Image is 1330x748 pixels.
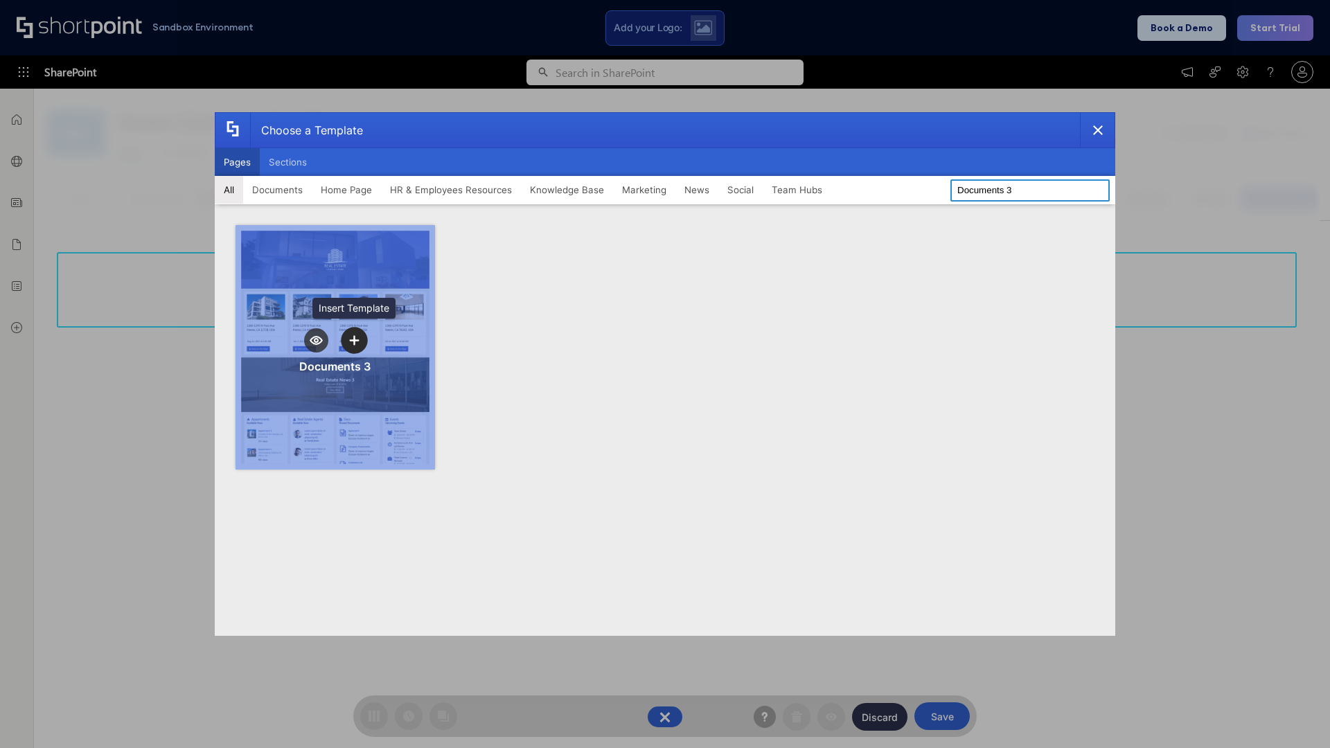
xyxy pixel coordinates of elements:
button: Documents [243,176,312,204]
div: Choose a Template [250,113,363,148]
iframe: Chat Widget [1261,682,1330,748]
button: Sections [260,148,316,176]
div: Documents 3 [299,359,371,373]
button: HR & Employees Resources [381,176,521,204]
button: Team Hubs [763,176,831,204]
button: News [675,176,718,204]
button: All [215,176,243,204]
button: Pages [215,148,260,176]
button: Home Page [312,176,381,204]
button: Social [718,176,763,204]
button: Marketing [613,176,675,204]
div: template selector [215,112,1115,636]
button: Knowledge Base [521,176,613,204]
input: Search [950,179,1110,202]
